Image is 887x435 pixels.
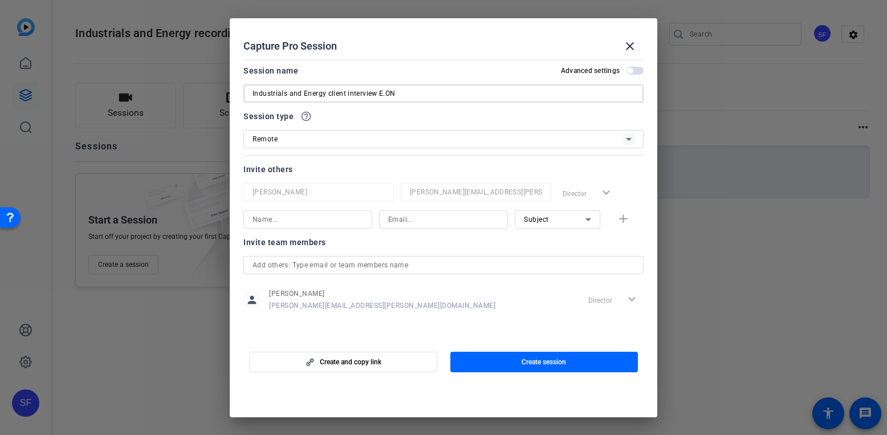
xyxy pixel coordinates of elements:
[300,111,312,122] mat-icon: help_outline
[253,185,385,199] input: Name...
[561,66,620,75] h2: Advanced settings
[320,357,381,367] span: Create and copy link
[243,64,298,78] div: Session name
[243,109,294,123] span: Session type
[524,216,549,223] span: Subject
[253,87,634,100] input: Enter Session Name
[388,213,499,226] input: Email...
[410,185,542,199] input: Email...
[243,291,261,308] mat-icon: person
[623,39,637,53] mat-icon: close
[450,352,638,372] button: Create session
[243,32,644,60] div: Capture Pro Session
[522,357,566,367] span: Create session
[243,162,644,176] div: Invite others
[253,213,363,226] input: Name...
[269,289,495,298] span: [PERSON_NAME]
[253,135,278,143] span: Remote
[253,258,634,272] input: Add others: Type email or team members name
[243,235,644,249] div: Invite team members
[269,301,495,310] span: [PERSON_NAME][EMAIL_ADDRESS][PERSON_NAME][DOMAIN_NAME]
[249,352,437,372] button: Create and copy link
